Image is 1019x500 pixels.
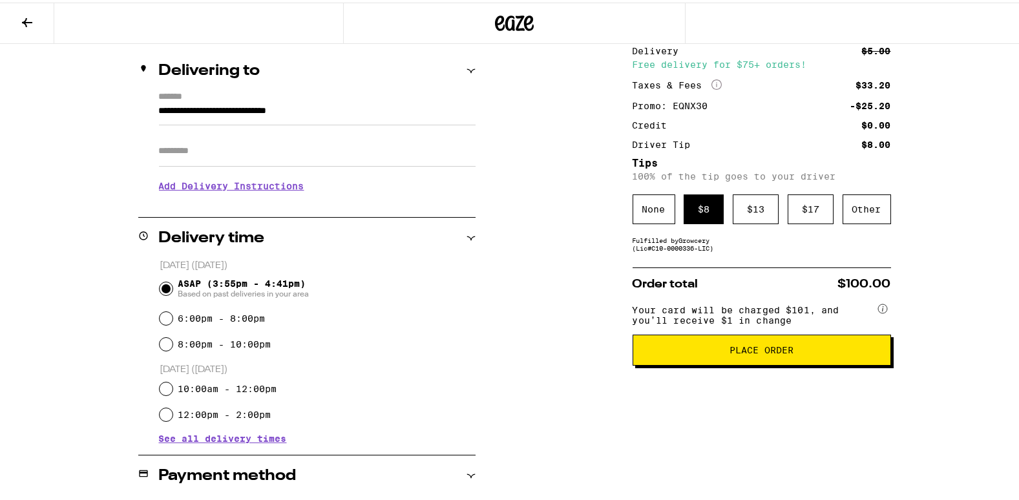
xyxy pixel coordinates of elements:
p: We'll contact you at [PHONE_NUMBER] when we arrive [159,198,476,209]
p: [DATE] ([DATE]) [160,257,476,269]
span: Hi. Need any help? [8,9,93,19]
div: Delivery [633,44,688,53]
h2: Delivery time [159,228,265,244]
span: Order total [633,276,699,287]
label: 12:00pm - 2:00pm [178,407,271,417]
button: Place Order [633,332,891,363]
div: $0.00 [862,118,891,127]
div: $ 13 [733,192,779,222]
span: $100.00 [838,276,891,287]
div: Promo: EQNX30 [633,99,717,108]
div: $33.20 [856,78,891,87]
h5: Tips [633,156,891,166]
div: Taxes & Fees [633,77,722,89]
div: Fulfilled by Growcery (Lic# C10-0000336-LIC ) [633,234,891,249]
h3: Add Delivery Instructions [159,169,476,198]
div: -$25.20 [850,99,891,108]
div: None [633,192,675,222]
div: $ 8 [684,192,724,222]
div: $ 17 [788,192,834,222]
h2: Delivering to [159,61,260,76]
span: Place Order [730,343,793,352]
label: 10:00am - 12:00pm [178,381,277,391]
p: [DATE] ([DATE]) [160,361,476,373]
div: Free delivery for $75+ orders! [633,57,891,67]
span: Based on past deliveries in your area [178,286,309,297]
p: 100% of the tip goes to your driver [633,169,891,179]
label: 6:00pm - 8:00pm [178,311,265,321]
h2: Payment method [159,466,297,481]
div: $8.00 [862,138,891,147]
div: Credit [633,118,677,127]
span: ASAP (3:55pm - 4:41pm) [178,276,309,297]
label: 8:00pm - 10:00pm [178,337,271,347]
button: See all delivery times [159,432,287,441]
div: $5.00 [862,44,891,53]
div: Other [843,192,891,222]
div: Driver Tip [633,138,700,147]
span: Your card will be charged $101, and you’ll receive $1 in change [633,298,876,323]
